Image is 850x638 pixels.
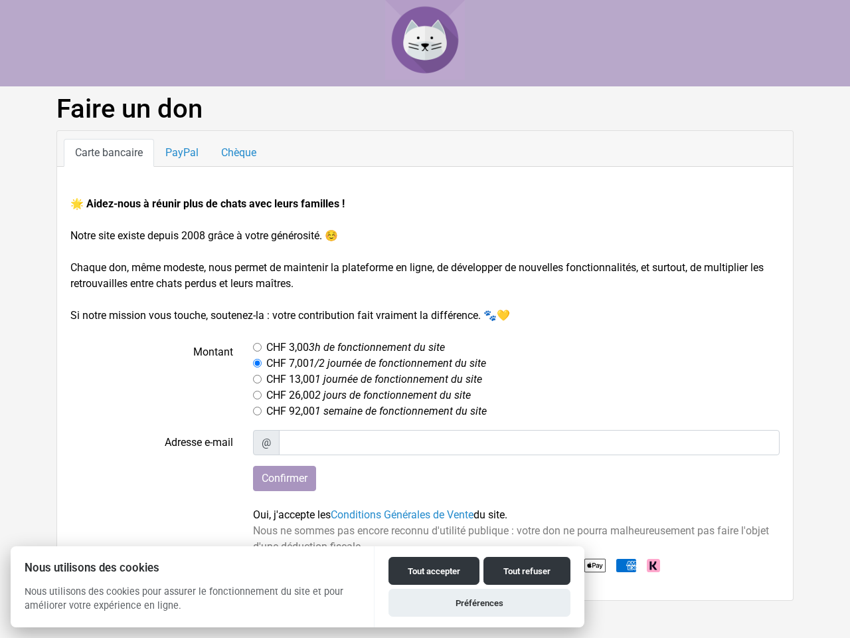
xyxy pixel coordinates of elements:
[253,430,280,455] span: @
[315,373,482,385] i: 1 journée de fonctionnement du site
[253,466,316,491] input: Confirmer
[266,372,482,387] label: CHF 13,00
[210,139,268,167] a: Chèque
[64,139,154,167] a: Carte bancaire
[309,341,445,354] i: 3h de fonctionnement du site
[60,430,243,455] label: Adresse e-mail
[154,139,210,167] a: PayPal
[315,405,487,417] i: 1 semaine de fonctionnement du site
[70,197,345,210] strong: 🌟 Aidez-nous à réunir plus de chats avec leurs familles !
[266,387,471,403] label: CHF 26,00
[483,557,570,585] button: Tout refuser
[70,196,780,576] form: Notre site existe depuis 2008 grâce à votre générosité. ☺️ Chaque don, même modeste, nous permet ...
[60,340,243,419] label: Montant
[11,562,374,574] h2: Nous utilisons des cookies
[388,557,479,585] button: Tout accepter
[11,585,374,623] p: Nous utilisons des cookies pour assurer le fonctionnement du site et pour améliorer votre expérie...
[315,389,471,401] i: 2 jours de fonctionnement du site
[647,559,660,572] img: Klarna
[253,508,507,521] span: Oui, j'accepte les du site.
[388,589,570,617] button: Préférences
[253,524,769,553] span: Nous ne sommes pas encore reconnu d'utilité publique : votre don ne pourra malheureusement pas fa...
[266,403,487,419] label: CHF 92,00
[584,555,606,576] img: Apple Pay
[56,93,794,125] h1: Faire un don
[616,559,636,572] img: American Express
[266,340,445,356] label: CHF 3,00
[309,357,486,370] i: 1/2 journée de fonctionnement du site
[266,356,486,372] label: CHF 7,00
[331,508,473,521] a: Conditions Générales de Vente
